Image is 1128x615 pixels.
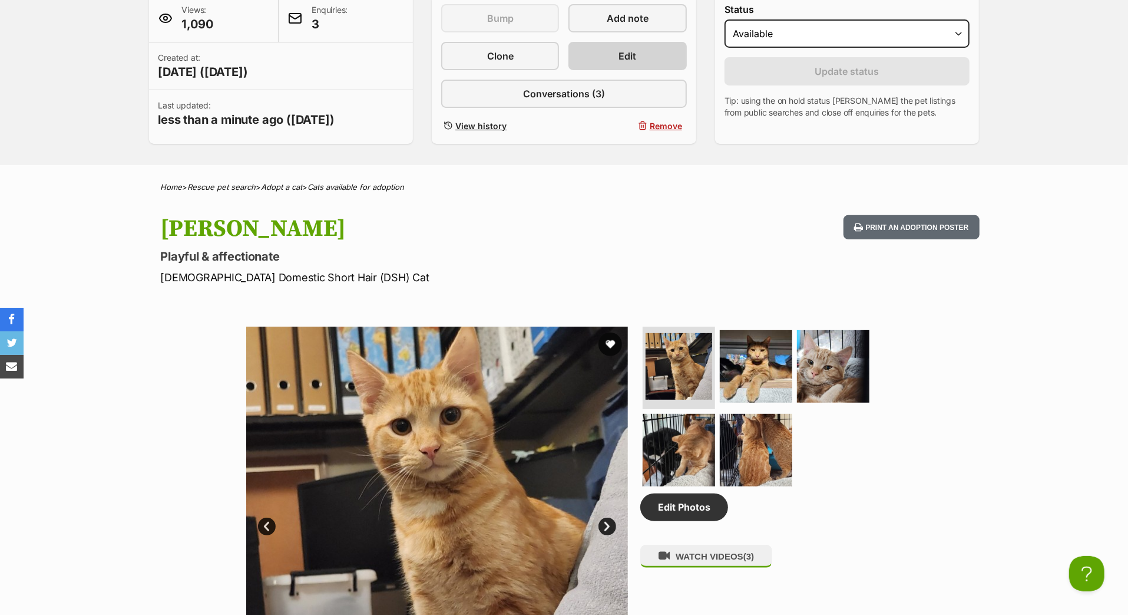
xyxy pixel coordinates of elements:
a: Add note [568,4,686,32]
span: Add note [607,11,649,25]
img: Photo of George Weasley [797,330,869,403]
a: Cats available for adoption [308,182,405,192]
button: WATCH VIDEOS(3) [640,545,772,568]
img: consumer-privacy-logo.png [1,1,11,11]
button: Bump [441,4,559,32]
img: Photo of George Weasley [720,414,792,486]
img: Photo of George Weasley [720,330,792,403]
a: Rescue pet search [188,182,256,192]
button: Print an adoption poster [843,215,979,239]
p: Last updated: [158,100,335,128]
p: Tip: using the on hold status [PERSON_NAME] the pet listings from public searches and close off e... [725,95,970,119]
a: Adopt a cat [262,182,303,192]
span: Edit [619,49,637,63]
label: Status [725,4,970,15]
img: Photo of George Weasley [643,414,715,486]
span: 3 [312,16,348,32]
button: Update status [725,57,970,85]
span: less than a minute ago ([DATE]) [158,111,335,128]
a: Edit [568,42,686,70]
a: Clone [441,42,559,70]
img: Photo of George Weasley [646,333,712,400]
p: [DEMOGRAPHIC_DATA] Domestic Short Hair (DSH) Cat [161,269,659,285]
h1: [PERSON_NAME] [161,215,659,242]
iframe: Help Scout Beacon - Open [1069,556,1104,591]
p: Enquiries: [312,4,348,32]
span: (3) [743,551,754,561]
button: Remove [568,117,686,134]
p: Views: [182,4,213,32]
p: Created at: [158,52,248,80]
span: Clone [487,49,514,63]
span: Remove [650,120,682,132]
span: Bump [487,11,514,25]
a: Edit Photos [640,494,728,521]
span: Update status [815,64,879,78]
span: 1,090 [182,16,213,32]
p: Playful & affectionate [161,248,659,265]
a: Prev [258,518,276,535]
a: Home [161,182,183,192]
span: View history [455,120,507,132]
span: [DATE] ([DATE]) [158,64,248,80]
span: Conversations (3) [523,87,605,101]
a: View history [441,117,559,134]
div: > > > [131,183,997,192]
button: favourite [598,333,622,356]
a: Conversations (3) [441,80,687,108]
a: Next [598,518,616,535]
